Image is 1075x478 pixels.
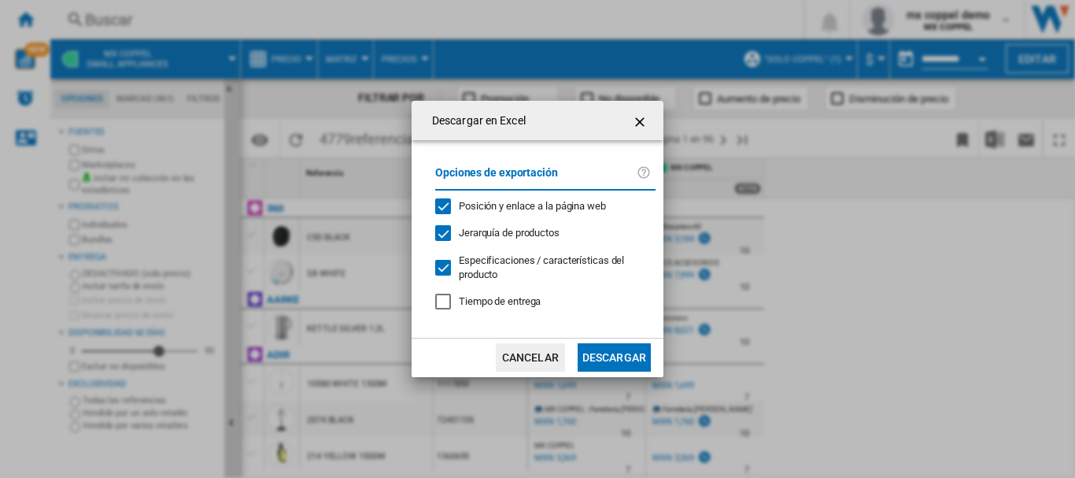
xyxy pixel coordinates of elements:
md-checkbox: Jerarquía de productos [435,226,643,241]
md-checkbox: Posición y enlace a la página web [435,198,643,213]
span: Tiempo de entrega [459,295,541,307]
span: Posición y enlace a la página web [459,200,606,212]
button: getI18NText('BUTTONS.CLOSE_DIALOG') [626,105,657,136]
label: Opciones de exportación [435,164,637,193]
span: Especificaciones / características del producto [459,254,624,280]
button: Cancelar [496,343,565,372]
md-checkbox: Tiempo de entrega [435,295,656,309]
div: Solo se aplica a la Visión Categoría [459,254,643,282]
h4: Descargar en Excel [424,113,526,129]
span: Jerarquía de productos [459,227,560,239]
button: Descargar [578,343,651,372]
ng-md-icon: getI18NText('BUTTONS.CLOSE_DIALOG') [632,113,651,132]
